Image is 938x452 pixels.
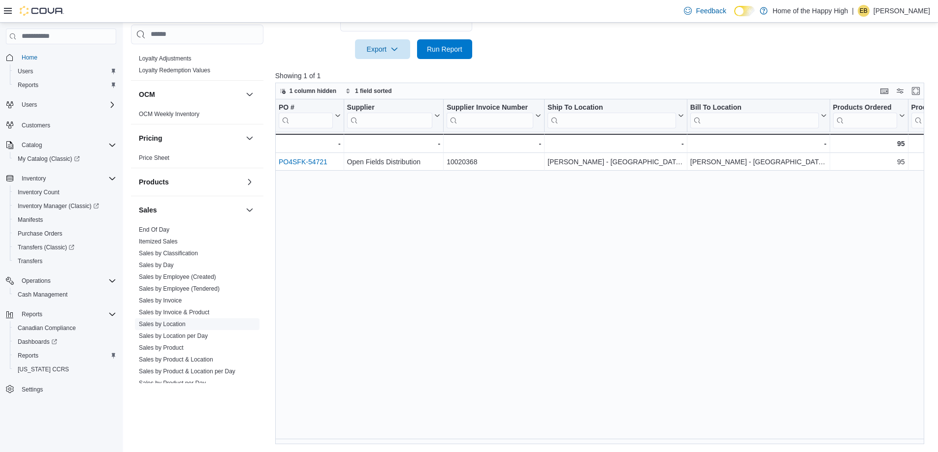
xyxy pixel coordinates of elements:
[910,85,922,97] button: Enter fullscreen
[18,338,57,346] span: Dashboards
[2,172,120,185] button: Inventory
[139,154,169,162] span: Price Sheet
[279,103,341,128] button: PO #
[894,85,906,97] button: Display options
[860,5,868,17] span: EB
[852,5,854,17] p: |
[10,362,120,376] button: [US_STATE] CCRS
[347,103,432,128] div: Supplier
[22,277,51,285] span: Operations
[355,87,392,95] span: 1 field sorted
[139,177,169,187] h3: Products
[139,90,155,99] h3: OCM
[2,307,120,321] button: Reports
[14,228,66,240] a: Purchase Orders
[18,324,76,332] span: Canadian Compliance
[139,367,235,375] span: Sales by Product & Location per Day
[139,309,209,316] a: Sales by Invoice & Product
[139,344,184,352] span: Sales by Product
[244,176,256,188] button: Products
[139,320,186,328] span: Sales by Location
[139,66,210,74] span: Loyalty Redemption Values
[139,154,169,161] a: Price Sheet
[548,103,684,128] button: Ship To Location
[14,255,116,267] span: Transfers
[18,188,60,196] span: Inventory Count
[276,85,340,97] button: 1 column hidden
[14,214,116,226] span: Manifests
[18,216,43,224] span: Manifests
[14,186,116,198] span: Inventory Count
[22,386,43,393] span: Settings
[139,226,169,234] span: End Of Day
[18,202,99,210] span: Inventory Manager (Classic)
[18,51,116,63] span: Home
[139,55,192,62] a: Loyalty Adjustments
[131,224,263,393] div: Sales
[2,98,120,112] button: Users
[18,308,46,320] button: Reports
[139,380,206,387] a: Sales by Product per Day
[18,352,38,360] span: Reports
[139,261,174,269] span: Sales by Day
[139,297,182,304] a: Sales by Invoice
[139,177,242,187] button: Products
[14,289,71,301] a: Cash Management
[131,53,263,80] div: Loyalty
[833,103,905,128] button: Products Ordered
[18,120,54,131] a: Customers
[14,322,116,334] span: Canadian Compliance
[878,85,890,97] button: Keyboard shortcuts
[14,214,47,226] a: Manifests
[139,133,242,143] button: Pricing
[14,336,116,348] span: Dashboards
[355,39,410,59] button: Export
[347,103,432,113] div: Supplier
[18,67,33,75] span: Users
[139,344,184,351] a: Sales by Product
[22,141,42,149] span: Catalog
[734,6,755,16] input: Dark Mode
[833,103,897,128] div: Products Ordered
[22,101,37,109] span: Users
[6,46,116,422] nav: Complex example
[14,153,116,165] span: My Catalog (Classic)
[18,173,50,184] button: Inventory
[427,44,462,54] span: Run Report
[690,138,827,150] div: -
[14,200,103,212] a: Inventory Manager (Classic)
[14,200,116,212] span: Inventory Manager (Classic)
[447,138,541,150] div: -
[131,108,263,124] div: OCM
[279,103,333,128] div: PO # URL
[18,139,116,151] span: Catalog
[14,350,116,362] span: Reports
[18,119,116,131] span: Customers
[10,349,120,362] button: Reports
[139,308,209,316] span: Sales by Invoice & Product
[18,308,116,320] span: Reports
[18,173,116,184] span: Inventory
[833,103,897,113] div: Products Ordered
[10,227,120,241] button: Purchase Orders
[10,78,120,92] button: Reports
[14,241,78,253] a: Transfers (Classic)
[10,185,120,199] button: Inventory Count
[18,291,67,299] span: Cash Management
[14,65,37,77] a: Users
[18,155,80,163] span: My Catalog (Classic)
[22,121,50,129] span: Customers
[447,103,541,128] button: Supplier Invoice Number
[10,288,120,301] button: Cash Management
[14,241,116,253] span: Transfers (Classic)
[14,186,64,198] a: Inventory Count
[833,138,905,150] div: 95
[18,52,41,63] a: Home
[10,213,120,227] button: Manifests
[2,50,120,64] button: Home
[22,54,37,61] span: Home
[139,55,192,62] span: Loyalty Adjustments
[290,87,336,95] span: 1 column hidden
[18,365,69,373] span: [US_STATE] CCRS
